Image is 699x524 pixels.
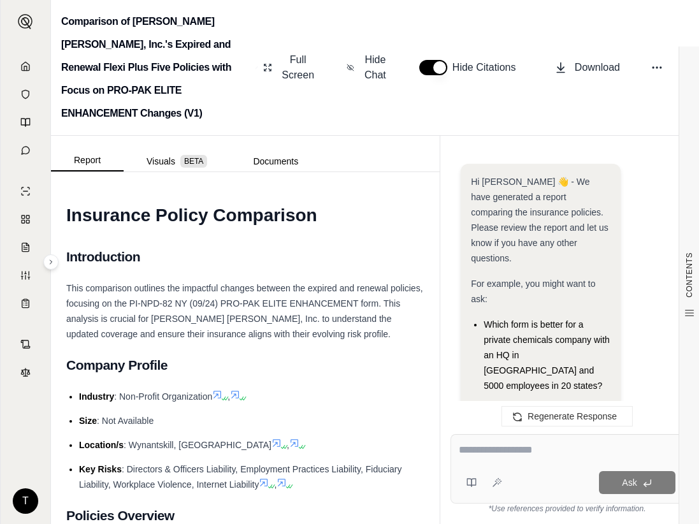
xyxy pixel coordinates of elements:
[501,406,633,426] button: Regenerate Response
[66,283,423,339] span: This comparison outlines the impactful changes between the expired and renewal policies, focusing...
[258,47,321,88] button: Full Screen
[8,360,43,385] a: Legal Search Engine
[484,319,610,391] span: Which form is better for a private chemicals company with an HQ in [GEOGRAPHIC_DATA] and 5000 emp...
[66,352,424,379] h2: Company Profile
[599,471,675,494] button: Ask
[362,52,389,83] span: Hide Chat
[114,391,212,402] span: : Non-Profit Organization
[124,440,271,450] span: : Wynantskill, [GEOGRAPHIC_DATA]
[452,60,524,75] span: Hide Citations
[13,488,38,514] div: T
[471,279,595,304] span: For example, you might want to ask:
[575,60,620,75] span: Download
[79,464,402,490] span: : Directors & Officers Liability, Employment Practices Liability, Fiduciary Liability, Workplace ...
[450,504,684,514] div: *Use references provided to verify information.
[8,178,43,204] a: Single Policy
[287,440,289,450] span: ,
[8,138,43,163] a: Chat
[549,55,625,80] button: Download
[66,244,424,270] h2: Introduction
[342,47,394,88] button: Hide Chat
[51,150,124,171] button: Report
[8,54,43,79] a: Home
[528,411,617,421] span: Regenerate Response
[274,479,277,490] span: ,
[227,391,230,402] span: ,
[66,198,424,233] h1: Insurance Policy Comparison
[13,9,38,34] button: Expand sidebar
[97,416,154,426] span: : Not Available
[8,110,43,135] a: Prompt Library
[684,252,695,298] span: CONTENTS
[79,464,122,474] span: Key Risks
[471,177,609,263] span: Hi [PERSON_NAME] 👋 - We have generated a report comparing the insurance policies. Please review t...
[180,155,207,168] span: BETA
[622,477,637,488] span: Ask
[8,235,43,260] a: Claim Coverage
[8,263,43,288] a: Custom Report
[124,151,230,171] button: Visuals
[18,14,33,29] img: Expand sidebar
[280,52,316,83] span: Full Screen
[61,10,250,125] h2: Comparison of [PERSON_NAME] [PERSON_NAME], Inc.'s Expired and Renewal Flexi Plus Five Policies wi...
[230,151,321,171] button: Documents
[8,82,43,107] a: Documents Vault
[8,291,43,316] a: Coverage Table
[43,254,59,270] button: Expand sidebar
[8,207,43,232] a: Policy Comparisons
[79,440,124,450] span: Location/s
[79,416,97,426] span: Size
[79,391,114,402] span: Industry
[8,331,43,357] a: Contract Analysis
